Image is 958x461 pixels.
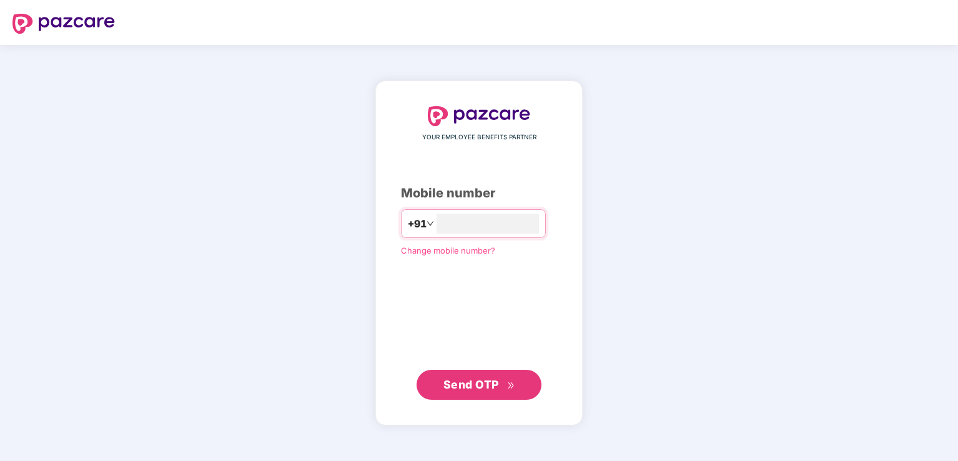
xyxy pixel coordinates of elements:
[507,382,515,390] span: double-right
[428,106,530,126] img: logo
[12,14,115,34] img: logo
[401,184,557,203] div: Mobile number
[427,220,434,227] span: down
[417,370,541,400] button: Send OTPdouble-right
[401,245,495,255] a: Change mobile number?
[443,378,499,391] span: Send OTP
[408,216,427,232] span: +91
[422,132,536,142] span: YOUR EMPLOYEE BENEFITS PARTNER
